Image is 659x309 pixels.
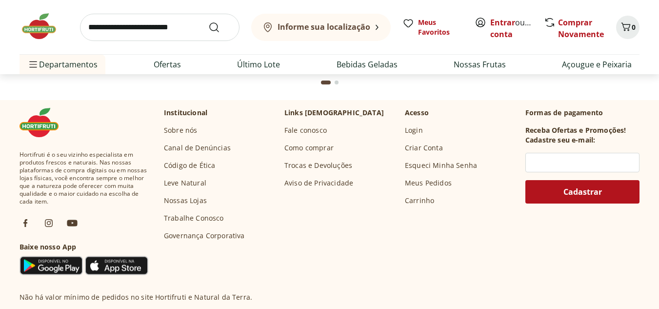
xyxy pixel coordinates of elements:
a: Governança Corporativa [164,231,245,241]
button: Carrinho [616,16,639,39]
a: Código de Ética [164,161,215,170]
a: Trocas e Devoluções [284,161,352,170]
button: Cadastrar [525,180,639,204]
p: Formas de pagamento [525,108,639,118]
a: Esqueci Minha Senha [405,161,477,170]
a: Carrinho [405,196,434,206]
a: Aviso de Privacidade [284,178,353,188]
input: search [80,14,240,41]
img: Hortifruti [20,108,68,137]
button: Go to page 2 from fs-carousel [333,71,340,94]
a: Fale conosco [284,125,327,135]
a: Canal de Denúncias [164,143,231,153]
h3: Receba Ofertas e Promoções! [525,125,626,135]
a: Trabalhe Conosco [164,213,224,223]
img: fb [20,217,31,229]
a: Como comprar [284,143,334,153]
img: ytb [66,217,78,229]
img: ig [43,217,55,229]
button: Current page from fs-carousel [319,71,333,94]
a: Último Lote [237,59,280,70]
img: App Store Icon [85,256,148,275]
button: Submit Search [208,21,232,33]
b: Informe sua localização [278,21,370,32]
span: Meus Favoritos [418,18,463,37]
span: Cadastrar [563,188,602,196]
p: Não há valor mínimo de pedidos no site Hortifruti e Natural da Terra. [20,292,252,302]
span: Hortifruti é o seu vizinho especialista em produtos frescos e naturais. Nas nossas plataformas de... [20,151,148,206]
a: Meus Pedidos [405,178,452,188]
span: ou [490,17,534,40]
a: Bebidas Geladas [337,59,398,70]
a: Sobre nós [164,125,197,135]
span: 0 [632,22,636,32]
h3: Cadastre seu e-mail: [525,135,595,145]
p: Links [DEMOGRAPHIC_DATA] [284,108,384,118]
img: Google Play Icon [20,256,83,275]
a: Leve Natural [164,178,206,188]
h3: Baixe nosso App [20,242,148,252]
a: Meus Favoritos [402,18,463,37]
button: Menu [27,53,39,76]
span: Departamentos [27,53,98,76]
a: Açougue e Peixaria [562,59,632,70]
button: Informe sua localização [251,14,391,41]
a: Nossas Lojas [164,196,207,206]
img: Hortifruti [20,12,68,41]
a: Criar Conta [405,143,443,153]
a: Comprar Novamente [558,17,604,40]
a: Ofertas [154,59,181,70]
p: Institucional [164,108,207,118]
a: Login [405,125,423,135]
p: Acesso [405,108,429,118]
a: Entrar [490,17,515,28]
a: Nossas Frutas [454,59,506,70]
a: Criar conta [490,17,544,40]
